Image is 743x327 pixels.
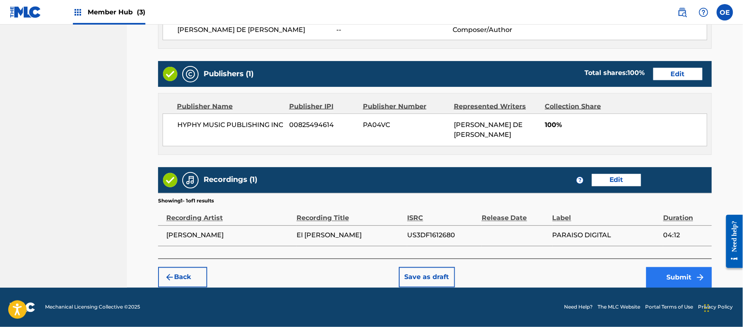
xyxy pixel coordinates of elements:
span: HYPHY MUSIC PUBLISHING INC [177,120,283,130]
span: Member Hub [88,7,145,17]
img: f7272a7cc735f4ea7f67.svg [695,272,705,282]
span: PARAISO DIGITAL [553,231,659,241]
div: Label [553,205,659,223]
div: Release Date [482,205,548,223]
div: Publisher Number [363,102,448,111]
h5: Publishers (1) [204,69,254,79]
img: Valid [163,67,177,81]
span: Composer/Author [453,25,559,35]
a: Privacy Policy [698,304,733,311]
div: Publisher Name [177,102,283,111]
button: Submit [646,267,712,288]
div: Collection Share [545,102,624,111]
span: US3DF1612680 [407,231,478,241]
span: PA04VC [363,120,448,130]
span: [PERSON_NAME] DE [PERSON_NAME] [454,121,523,139]
div: Duration [663,205,708,223]
span: [PERSON_NAME] [166,231,292,241]
img: 7ee5dd4eb1f8a8e3ef2f.svg [165,272,174,282]
img: logo [10,302,35,312]
iframe: Resource Center [720,209,743,275]
a: Need Help? [564,304,593,311]
button: Back [158,267,207,288]
div: Help [695,4,712,20]
span: ? [577,177,583,184]
span: 100% [545,120,707,130]
div: Drag [704,296,709,320]
div: Total shares: [584,68,645,78]
img: Valid [163,173,177,187]
span: -- [336,25,453,35]
img: Top Rightsholders [73,7,83,17]
h5: Recordings (1) [204,175,257,185]
a: Public Search [674,4,691,20]
img: search [677,7,687,17]
span: 100 % [628,69,645,77]
button: Edit [653,68,702,80]
div: Recording Title [297,205,403,223]
div: Represented Writers [454,102,539,111]
div: Publisher IPI [289,102,357,111]
img: Publishers [186,69,195,79]
button: Edit [592,174,641,186]
img: Recordings [186,175,195,185]
a: The MLC Website [598,304,641,311]
div: ISRC [407,205,478,223]
span: Mechanical Licensing Collective © 2025 [45,304,140,311]
span: 04:12 [663,231,708,241]
span: (3) [137,8,145,16]
span: El [PERSON_NAME] [297,231,403,241]
a: Portal Terms of Use [646,304,693,311]
p: Showing 1 - 1 of 1 results [158,198,214,205]
img: MLC Logo [10,6,41,18]
span: [PERSON_NAME] DE [PERSON_NAME] [177,25,336,35]
img: help [699,7,709,17]
div: Recording Artist [166,205,292,223]
div: User Menu [717,4,733,20]
span: 00825494614 [290,120,357,130]
iframe: Chat Widget [702,288,743,327]
button: Save as draft [399,267,455,288]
